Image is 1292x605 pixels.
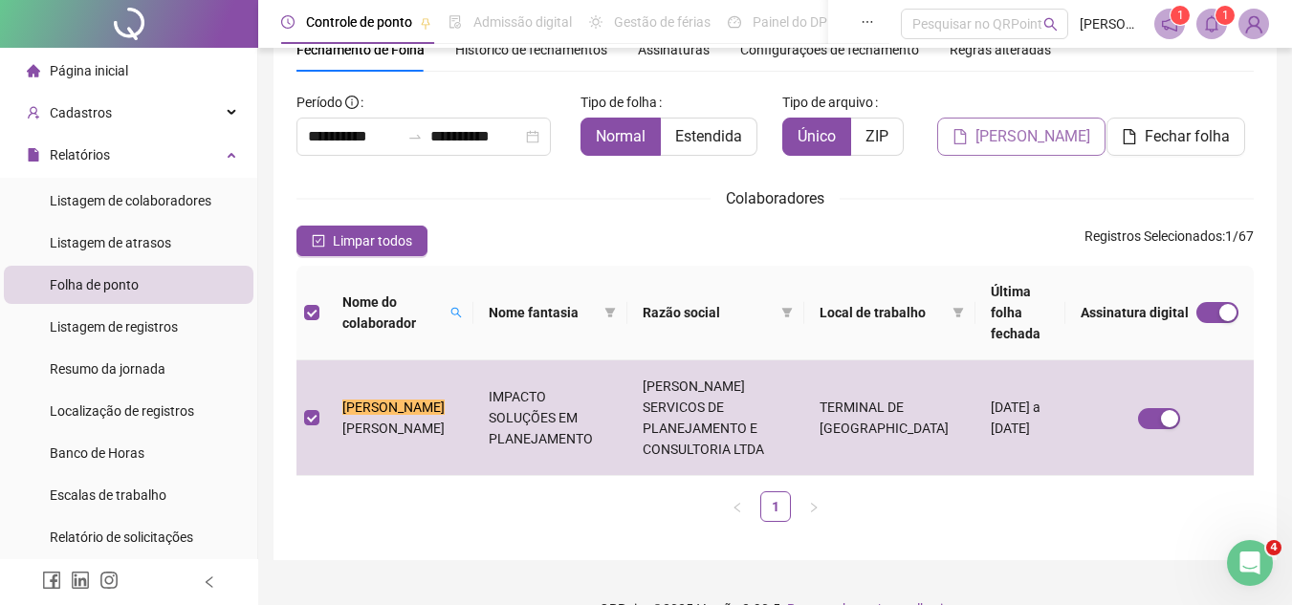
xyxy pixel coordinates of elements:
span: linkedin [71,571,90,590]
span: search [450,307,462,318]
span: filter [953,307,964,318]
span: Tipo de arquivo [782,92,873,113]
span: Tipo de folha [580,92,657,113]
span: file [1122,129,1137,144]
span: Registros Selecionados [1084,228,1222,244]
span: Página inicial [50,63,128,78]
span: Localização de registros [50,403,194,419]
td: IMPACTO SOLUÇÕES EM PLANEJAMENTO [473,360,627,476]
span: Nome do colaborador [342,292,443,334]
iframe: Intercom live chat [1227,540,1273,586]
button: left [722,491,753,522]
span: ZIP [865,127,888,145]
span: left [732,502,743,513]
span: 4 [1266,540,1281,555]
span: filter [781,307,793,318]
span: file [953,129,968,144]
span: filter [949,298,968,327]
a: 1 [761,492,790,521]
span: pushpin [420,17,431,29]
span: Limpar todos [333,230,412,251]
span: Período [296,95,342,110]
span: notification [1161,15,1178,32]
span: Regras alteradas [950,43,1051,56]
span: Nome fantasia [489,302,597,323]
span: Assinaturas [638,43,710,56]
span: instagram [99,571,119,590]
span: file-done [449,15,462,29]
span: Relatório de solicitações [50,529,193,545]
span: to [407,129,423,144]
mark: [PERSON_NAME] [342,400,445,415]
span: Folha de ponto [50,277,139,292]
span: 1 [1222,9,1229,22]
span: Fechamento de Folha [296,42,425,57]
span: Colaboradores [726,189,824,207]
span: ellipsis [861,15,874,29]
sup: 1 [1171,6,1190,25]
li: 1 [760,491,791,522]
span: : 1 / 67 [1084,226,1254,256]
span: Assinatura digital [1081,302,1189,323]
span: Painel do DP [753,14,827,30]
span: [PERSON_NAME] [1080,13,1143,34]
span: Normal [596,127,646,145]
span: filter [777,298,797,327]
span: [PERSON_NAME] [342,421,445,436]
span: right [808,502,820,513]
span: clock-circle [281,15,295,29]
span: Listagem de registros [50,319,178,335]
span: Admissão digital [473,14,572,30]
span: bell [1203,15,1220,32]
span: dashboard [728,15,741,29]
td: [PERSON_NAME] SERVICOS DE PLANEJAMENTO E CONSULTORIA LTDA [627,360,804,476]
span: Local de trabalho [820,302,945,323]
span: sun [589,15,602,29]
span: Cadastros [50,105,112,120]
span: swap-right [407,129,423,144]
span: Fechar folha [1145,125,1230,148]
li: Próxima página [799,491,829,522]
span: 1 [1177,9,1184,22]
span: Escalas de trabalho [50,487,166,503]
button: [PERSON_NAME] [937,118,1106,156]
span: Gestão de férias [614,14,711,30]
span: home [27,64,40,77]
span: filter [601,298,620,327]
span: Razão social [643,302,774,323]
button: Limpar todos [296,226,427,256]
span: user-add [27,106,40,119]
span: Listagem de colaboradores [50,193,211,208]
button: right [799,491,829,522]
span: Histórico de fechamentos [455,42,607,57]
span: Controle de ponto [306,14,412,30]
span: Resumo da jornada [50,361,165,377]
span: search [447,288,466,337]
sup: 1 [1215,6,1235,25]
span: info-circle [345,96,359,109]
li: Página anterior [722,491,753,522]
span: facebook [42,571,61,590]
button: Fechar folha [1106,118,1245,156]
span: check-square [312,234,325,248]
th: Última folha fechada [975,266,1065,360]
span: left [203,575,216,589]
span: Relatórios [50,147,110,162]
span: search [1043,17,1058,32]
span: Listagem de atrasos [50,235,171,250]
span: file [27,148,40,162]
span: filter [604,307,616,318]
span: Único [798,127,836,145]
td: [DATE] a [DATE] [975,360,1065,476]
span: [PERSON_NAME] [975,125,1090,148]
span: Banco de Horas [50,445,144,461]
span: Configurações de fechamento [740,43,919,56]
td: TERMINAL DE [GEOGRAPHIC_DATA] [804,360,975,476]
img: 81567 [1239,10,1268,38]
span: Estendida [675,127,742,145]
